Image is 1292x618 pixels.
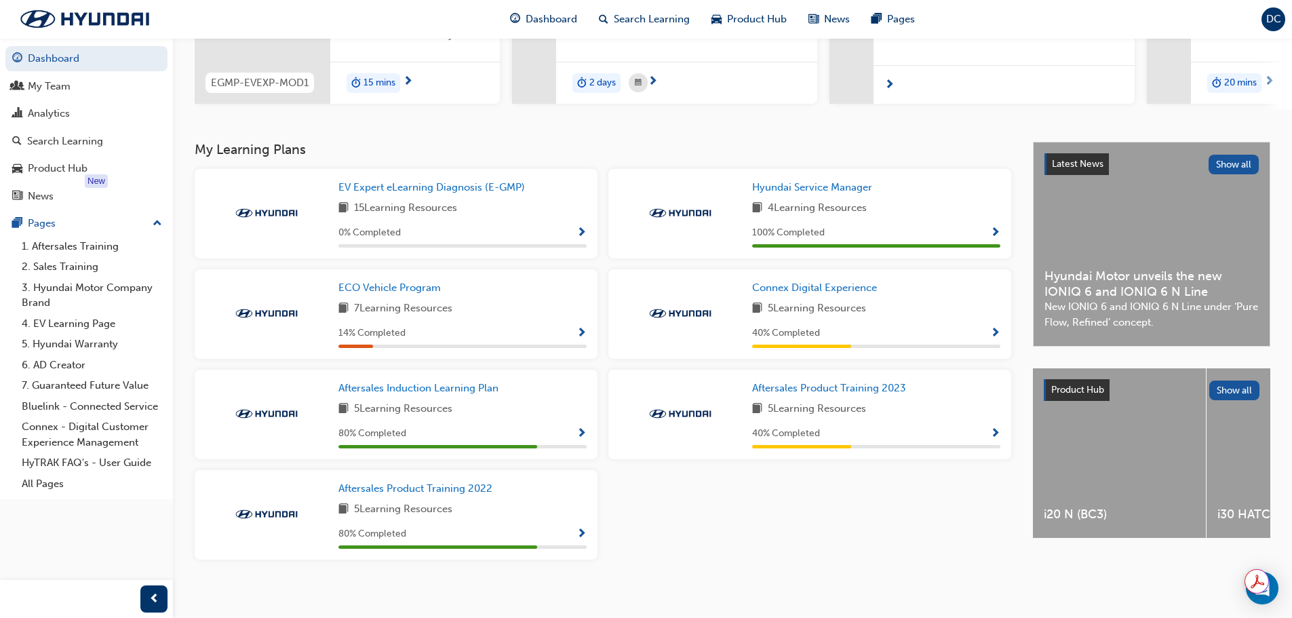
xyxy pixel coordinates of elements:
[85,174,108,188] div: Tooltip anchor
[338,382,498,394] span: Aftersales Induction Learning Plan
[576,528,587,541] span: Show Progress
[1052,158,1103,170] span: Latest News
[229,507,304,521] img: Trak
[354,200,457,217] span: 15 Learning Resources
[7,5,163,33] img: Trak
[752,181,872,193] span: Hyundai Service Manager
[364,75,395,91] span: 15 mins
[5,101,168,126] a: Analytics
[1044,507,1195,522] span: i20 N (BC3)
[338,282,441,294] span: ECO Vehicle Program
[643,307,718,320] img: Trak
[16,256,168,277] a: 2. Sales Training
[16,355,168,376] a: 6. AD Creator
[1044,299,1259,330] span: New IONIQ 6 and IONIQ 6 N Line under ‘Pure Flow, Refined’ concept.
[589,75,616,91] span: 2 days
[577,75,587,92] span: duration-icon
[990,225,1000,242] button: Show Progress
[338,181,525,193] span: EV Expert eLearning Diagnosis (E-GMP)
[338,501,349,518] span: book-icon
[648,76,658,88] span: next-icon
[12,108,22,120] span: chart-icon
[16,474,168,495] a: All Pages
[16,375,168,396] a: 7. Guaranteed Future Value
[28,216,56,231] div: Pages
[5,211,168,236] button: Pages
[768,401,866,418] span: 5 Learning Resources
[338,526,406,542] span: 80 % Completed
[1266,12,1281,27] span: DC
[752,326,820,341] span: 40 % Completed
[1044,379,1259,401] a: Product HubShow all
[1209,381,1260,400] button: Show all
[12,163,22,175] span: car-icon
[752,200,762,217] span: book-icon
[499,5,588,33] a: guage-iconDashboard
[576,328,587,340] span: Show Progress
[643,206,718,220] img: Trak
[354,401,452,418] span: 5 Learning Resources
[752,381,912,396] a: Aftersales Product Training 2023
[28,189,54,204] div: News
[752,301,762,317] span: book-icon
[12,53,22,65] span: guage-icon
[798,5,861,33] a: news-iconNews
[354,501,452,518] span: 5 Learning Resources
[1044,153,1259,175] a: Latest NewsShow all
[635,75,642,92] span: calendar-icon
[338,482,492,495] span: Aftersales Product Training 2022
[872,11,882,28] span: pages-icon
[403,76,413,88] span: next-icon
[195,142,1011,157] h3: My Learning Plans
[5,129,168,154] a: Search Learning
[16,452,168,474] a: HyTRAK FAQ's - User Guide
[727,12,787,27] span: Product Hub
[12,218,22,230] span: pages-icon
[1224,75,1257,91] span: 20 mins
[510,11,520,28] span: guage-icon
[1033,142,1270,347] a: Latest NewsShow allHyundai Motor unveils the new IONIQ 6 and IONIQ 6 N LineNew IONIQ 6 and IONIQ ...
[768,301,866,317] span: 5 Learning Resources
[16,236,168,257] a: 1. Aftersales Training
[701,5,798,33] a: car-iconProduct Hub
[28,106,70,121] div: Analytics
[861,5,926,33] a: pages-iconPages
[338,200,349,217] span: book-icon
[338,426,406,442] span: 80 % Completed
[576,227,587,239] span: Show Progress
[824,12,850,27] span: News
[752,180,878,195] a: Hyundai Service Manager
[990,328,1000,340] span: Show Progress
[588,5,701,33] a: search-iconSearch Learning
[16,313,168,334] a: 4. EV Learning Page
[211,75,309,91] span: EGMP-EVEXP-MOD1
[16,334,168,355] a: 5. Hyundai Warranty
[338,280,446,296] a: ECO Vehicle Program
[338,401,349,418] span: book-icon
[752,282,877,294] span: Connex Digital Experience
[12,191,22,203] span: news-icon
[884,79,895,92] span: next-icon
[5,46,168,71] a: Dashboard
[229,407,304,421] img: Trak
[1033,368,1206,538] a: i20 N (BC3)
[229,307,304,320] img: Trak
[5,184,168,209] a: News
[338,481,498,497] a: Aftersales Product Training 2022
[576,526,587,543] button: Show Progress
[5,43,168,211] button: DashboardMy TeamAnalyticsSearch LearningProduct HubNews
[526,12,577,27] span: Dashboard
[28,161,87,176] div: Product Hub
[338,180,530,195] a: EV Expert eLearning Diagnosis (E-GMP)
[5,74,168,99] a: My Team
[16,396,168,417] a: Bluelink - Connected Service
[153,215,162,233] span: up-icon
[16,277,168,313] a: 3. Hyundai Motor Company Brand
[351,75,361,92] span: duration-icon
[338,381,504,396] a: Aftersales Induction Learning Plan
[229,206,304,220] img: Trak
[576,325,587,342] button: Show Progress
[1044,269,1259,299] span: Hyundai Motor unveils the new IONIQ 6 and IONIQ 6 N Line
